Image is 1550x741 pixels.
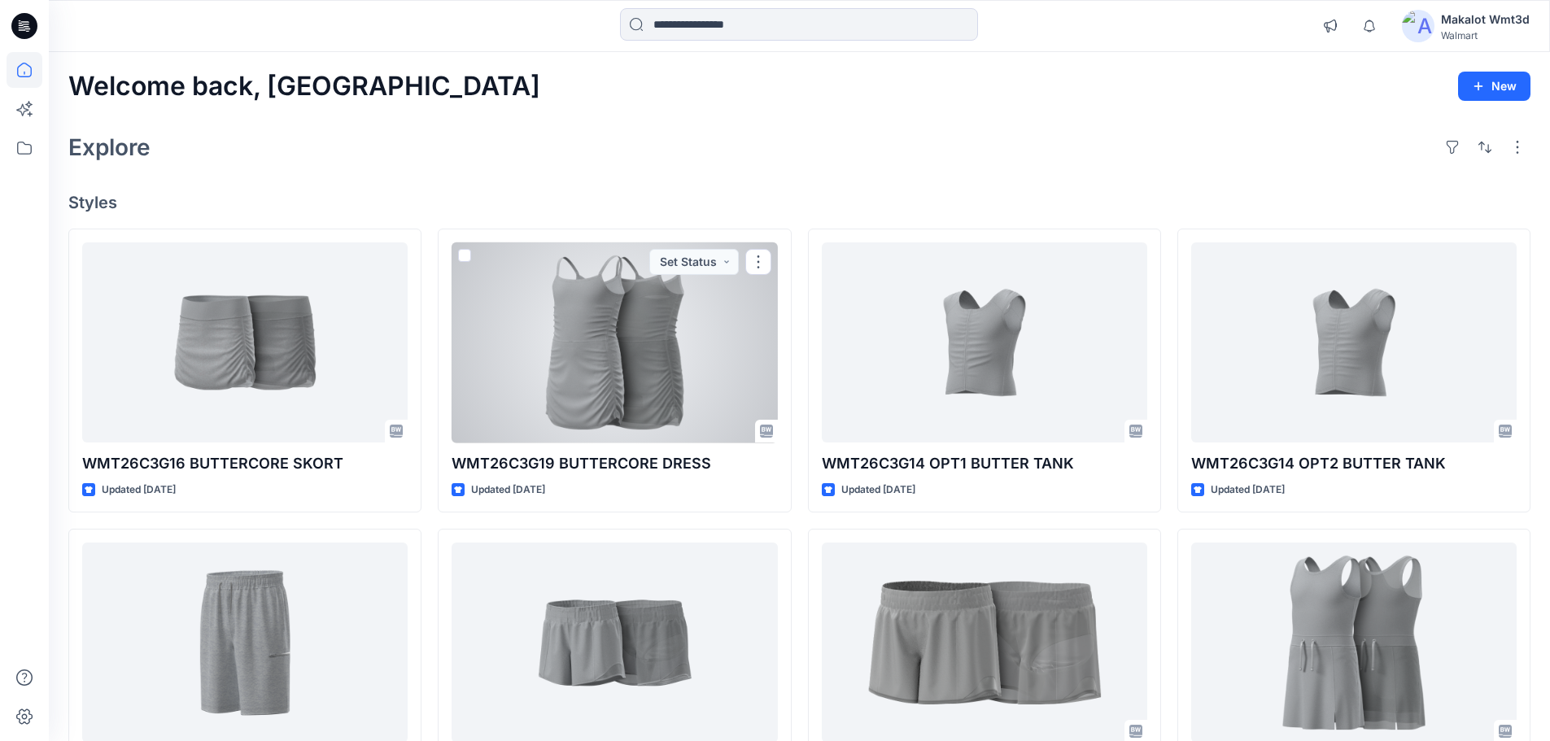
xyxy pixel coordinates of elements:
a: WMT26C3G14 OPT1 BUTTER TANK [822,242,1147,443]
p: Updated [DATE] [471,482,545,499]
a: WMT26C3G14 OPT2 BUTTER TANK [1191,242,1517,443]
p: Updated [DATE] [841,482,915,499]
p: WMT26C3G19 BUTTERCORE DRESS [452,452,777,475]
div: Walmart [1441,29,1530,41]
img: avatar [1402,10,1434,42]
p: Updated [DATE] [1211,482,1285,499]
a: WMT26C3G19 BUTTERCORE DRESS [452,242,777,443]
h2: Welcome back, [GEOGRAPHIC_DATA] [68,72,540,102]
p: WMT26C3G14 OPT2 BUTTER TANK [1191,452,1517,475]
p: WMT26C3G16 BUTTERCORE SKORT [82,452,408,475]
h4: Styles [68,193,1530,212]
a: WMT26C3G16 BUTTERCORE SKORT [82,242,408,443]
div: Makalot Wmt3d [1441,10,1530,29]
button: New [1458,72,1530,101]
p: Updated [DATE] [102,482,176,499]
h2: Explore [68,134,151,160]
p: WMT26C3G14 OPT1 BUTTER TANK [822,452,1147,475]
